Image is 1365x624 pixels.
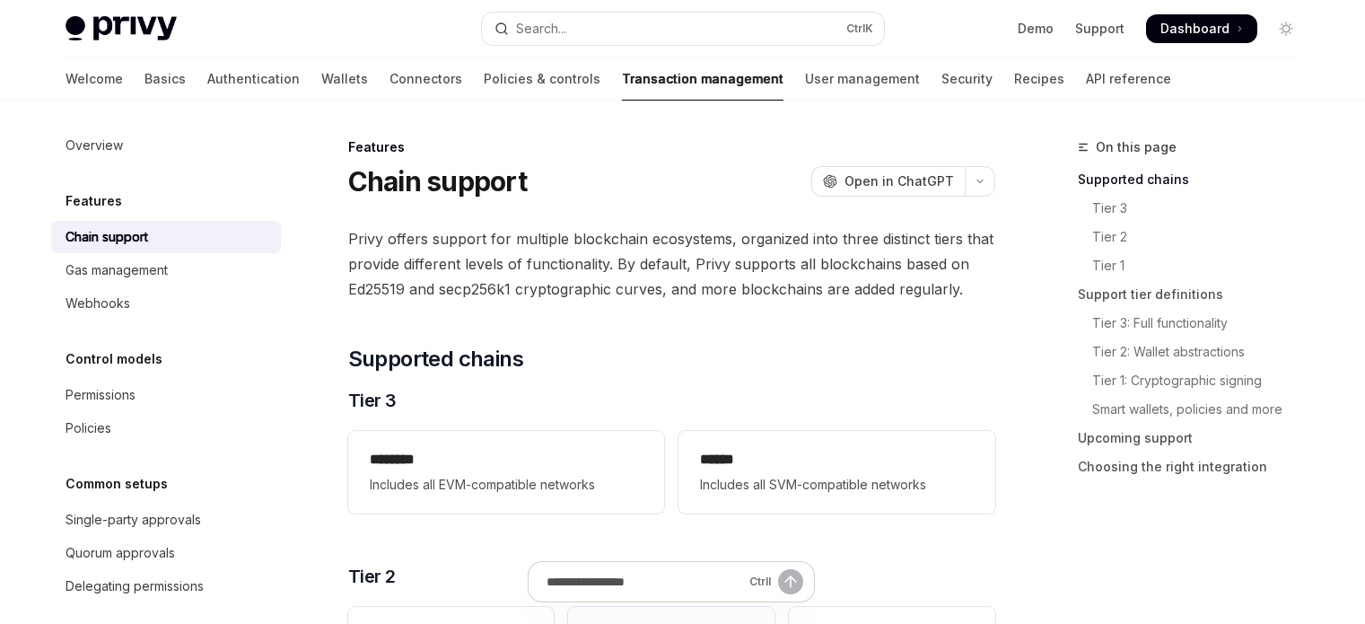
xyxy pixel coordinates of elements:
a: Wallets [321,57,368,101]
button: Open search [482,13,884,45]
div: Overview [66,135,123,156]
div: Gas management [66,259,168,281]
img: light logo [66,16,177,41]
a: Support [1075,20,1124,38]
a: Tier 2 [1078,223,1315,251]
a: Webhooks [51,287,281,320]
button: Open in ChatGPT [811,166,965,197]
div: Single-party approvals [66,509,201,531]
a: User management [805,57,920,101]
span: Dashboard [1160,20,1229,38]
a: Overview [51,129,281,162]
a: Tier 2: Wallet abstractions [1078,338,1315,366]
div: Permissions [66,384,136,406]
a: Supported chains [1078,165,1315,194]
a: Policies [51,412,281,444]
h5: Common setups [66,473,168,495]
a: API reference [1086,57,1171,101]
div: Features [348,138,995,156]
a: Demo [1018,20,1054,38]
div: Delegating permissions [66,576,204,597]
button: Toggle dark mode [1272,14,1300,43]
div: Policies [66,417,111,439]
span: Includes all SVM-compatible networks [700,474,973,496]
div: Quorum approvals [66,542,175,564]
h5: Features [66,190,122,212]
a: Basics [144,57,186,101]
a: Support tier definitions [1078,280,1315,309]
a: Choosing the right integration [1078,453,1315,481]
a: **** ***Includes all EVM-compatible networks [348,431,664,514]
h5: Control models [66,348,162,370]
button: Send message [778,569,803,594]
a: Authentication [207,57,300,101]
span: Privy offers support for multiple blockchain ecosystems, organized into three distinct tiers that... [348,226,995,302]
span: Includes all EVM-compatible networks [370,474,643,496]
a: Tier 3 [1078,194,1315,223]
div: Chain support [66,226,148,248]
span: Tier 3 [348,388,397,413]
a: Dashboard [1146,14,1257,43]
a: Gas management [51,254,281,286]
a: Security [941,57,993,101]
a: Tier 1 [1078,251,1315,280]
a: Recipes [1014,57,1064,101]
div: Search... [516,18,566,40]
a: **** *Includes all SVM-compatible networks [678,431,994,514]
a: Permissions [51,379,281,411]
a: Tier 3: Full functionality [1078,309,1315,338]
span: Ctrl K [846,22,873,36]
input: Ask a question... [547,562,742,602]
a: Connectors [389,57,462,101]
a: Upcoming support [1078,424,1315,453]
a: Tier 1: Cryptographic signing [1078,366,1315,395]
a: Policies & controls [484,57,600,101]
a: Transaction management [622,57,783,101]
a: Welcome [66,57,123,101]
span: On this page [1096,136,1177,158]
a: Delegating permissions [51,570,281,602]
span: Supported chains [348,345,523,374]
h1: Chain support [348,165,527,198]
a: Quorum approvals [51,537,281,569]
a: Chain support [51,221,281,253]
div: Webhooks [66,293,130,314]
a: Smart wallets, policies and more [1078,395,1315,424]
a: Single-party approvals [51,504,281,536]
span: Open in ChatGPT [844,172,954,190]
